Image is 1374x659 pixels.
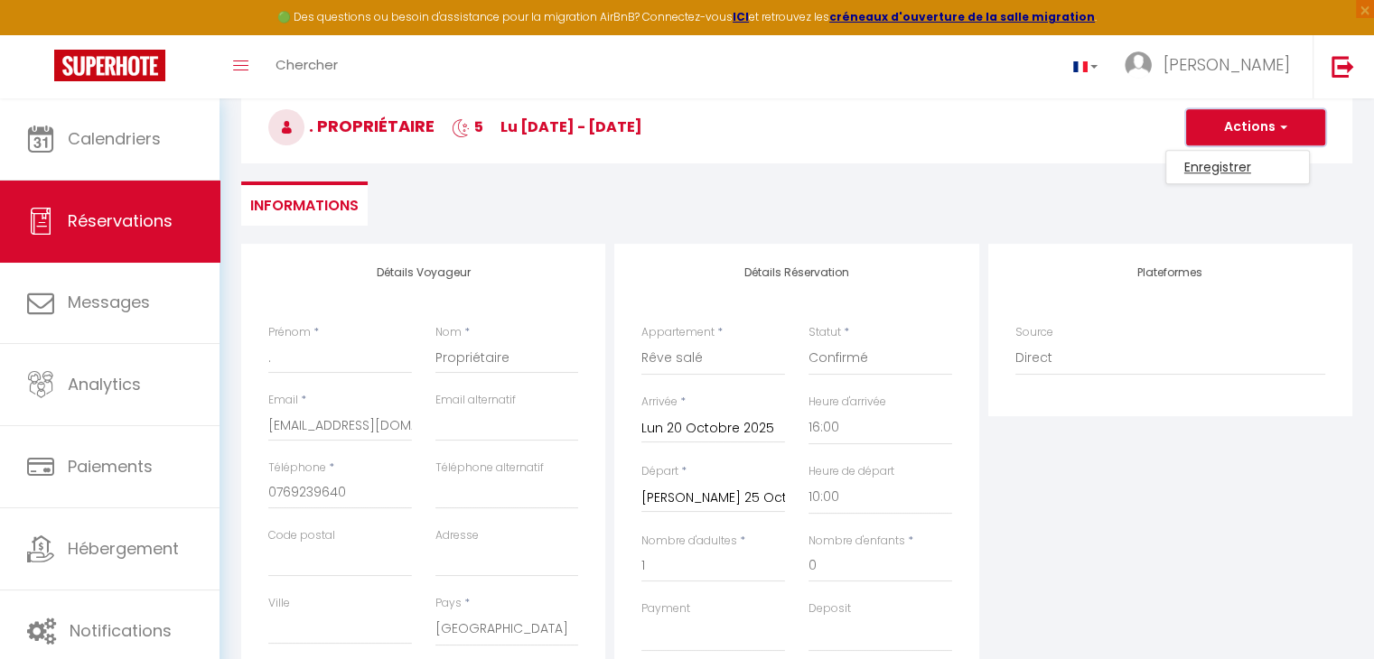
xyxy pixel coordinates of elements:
[1332,55,1354,78] img: logout
[268,527,335,544] label: Code postal
[1111,35,1313,98] a: ... [PERSON_NAME]
[1186,109,1325,145] button: Actions
[268,115,435,137] span: . Propriétaire
[435,324,462,341] label: Nom
[733,9,749,24] a: ICI
[276,55,338,74] span: Chercher
[435,527,479,544] label: Adresse
[641,600,690,617] label: Payment
[70,619,172,642] span: Notifications
[268,459,326,477] label: Téléphone
[829,9,1095,24] a: créneaux d'ouverture de la salle migration
[268,324,311,341] label: Prénom
[268,266,578,279] h4: Détails Voyageur
[54,50,165,81] img: Super Booking
[641,266,951,279] h4: Détails Réservation
[435,595,462,612] label: Pays
[262,35,351,98] a: Chercher
[435,392,516,409] label: Email alternatif
[1164,53,1290,76] span: [PERSON_NAME]
[1015,324,1053,341] label: Source
[809,463,894,480] label: Heure de départ
[68,373,141,395] span: Analytics
[1166,155,1309,179] a: Enregistrer
[500,116,642,137] span: lu [DATE] - [DATE]
[68,291,150,313] span: Messages
[68,127,161,150] span: Calendriers
[641,463,678,480] label: Départ
[641,394,678,411] label: Arrivée
[68,537,179,560] span: Hébergement
[641,533,737,550] label: Nombre d'adultes
[268,392,298,409] label: Email
[641,324,715,341] label: Appartement
[435,459,544,477] label: Téléphone alternatif
[809,394,886,411] label: Heure d'arrivée
[1125,51,1152,79] img: ...
[68,455,153,478] span: Paiements
[809,533,905,550] label: Nombre d'enfants
[809,600,851,617] label: Deposit
[452,116,483,137] span: 5
[1015,266,1325,279] h4: Plateformes
[241,181,368,226] li: Informations
[14,7,69,61] button: Ouvrir le widget de chat LiveChat
[268,595,290,612] label: Ville
[809,324,841,341] label: Statut
[68,209,173,232] span: Réservations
